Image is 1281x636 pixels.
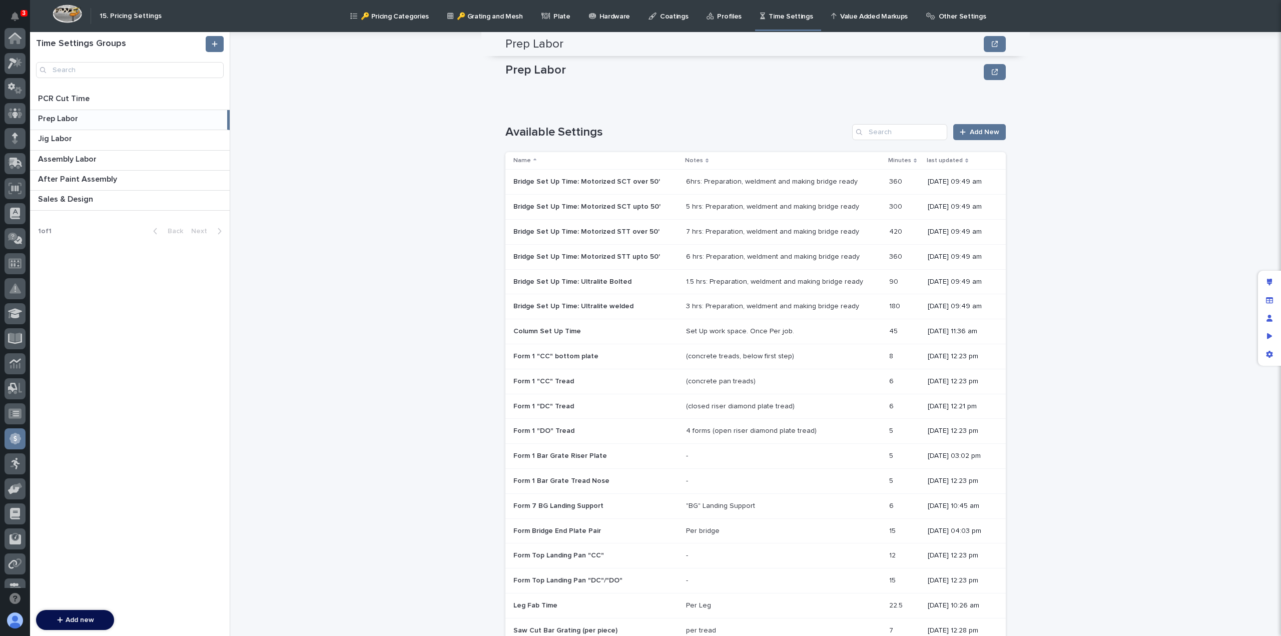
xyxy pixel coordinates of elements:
[889,574,898,585] p: 15
[100,12,162,21] h2: 15. Pricing Settings
[686,203,859,211] div: 5 hrs: Preparation, weldment and making bridge ready
[505,37,563,52] h2: Prep Labor
[1260,309,1278,327] div: Manage users
[928,527,990,535] p: [DATE] 04:03 pm
[30,191,230,211] a: Sales & DesignSales & Design
[513,525,603,535] p: Form Bridge End Plate Pair
[889,201,904,211] p: 300
[686,278,861,286] div: 1.5 hrs: Preparation, weldment and making bridge ready
[53,5,82,23] img: Workspace Logo
[686,601,711,610] div: Per Leg
[513,599,559,610] p: Leg Fab Time
[686,402,795,411] div: (closed riser diamond plate tread)
[38,193,95,204] p: Sales & Design
[30,110,230,130] a: Prep LaborPrep Labor
[686,626,716,635] div: per tread
[36,610,114,630] button: Add new
[505,319,1006,344] tr: Column Set Up TimeColumn Set Up Time Set Up work space. Once Per job. 4545 [DATE] 11:36 am
[30,130,230,150] a: Jig LaborJig Labor
[928,302,990,311] p: [DATE] 09:49 am
[38,112,80,124] p: Prep Labor
[928,427,990,435] p: [DATE] 12:23 pm
[30,219,60,244] p: 1 of 1
[36,62,224,78] div: Search
[513,549,606,560] p: Form Top Landing Pan "CC"
[513,350,600,361] p: Form 1 "CC" bottom plate
[928,327,990,336] p: [DATE] 11:36 am
[187,227,230,236] button: Next
[889,425,895,435] p: 5
[685,155,703,166] p: Notes
[513,624,619,635] p: Saw Cut Bar Grating (per piece)
[505,518,1006,543] tr: Form Bridge End Plate PairForm Bridge End Plate Pair Per bridge 1515 [DATE] 04:03 pm
[505,568,1006,593] tr: Form Top Landing Pan "DC"/"DO"Form Top Landing Pan "DC"/"DO" - 1515 [DATE] 12:23 pm
[686,576,688,585] div: -
[513,500,605,510] p: Form 7 BG Landing Support
[513,276,633,286] p: Bridge Set Up Time: Ultralite Bolted
[686,228,859,236] div: 7 hrs: Preparation, weldment and making bridge ready
[953,124,1006,140] a: Add New
[686,377,756,386] div: (concrete pan treads)
[1260,291,1278,309] div: Manage fields and data
[889,176,904,186] p: 360
[505,419,1006,444] tr: Form 1 "DO" TreadForm 1 "DO" Tread 4 forms (open riser diamond plate tread) 55 [DATE] 12:23 pm
[38,153,99,164] p: Assembly Labor
[513,425,576,435] p: Form 1 "DO" Tread
[928,551,990,560] p: [DATE] 12:23 pm
[686,302,859,311] div: 3 hrs: Preparation, weldment and making bridge ready
[686,427,817,435] div: 4 forms (open riser diamond plate tread)
[889,525,898,535] p: 15
[505,269,1006,294] tr: Bridge Set Up Time: Ultralite BoltedBridge Set Up Time: Ultralite Bolted 1.5 hrs: Preparation, we...
[505,543,1006,568] tr: Form Top Landing Pan "CC"Form Top Landing Pan "CC" - 1212 [DATE] 12:23 pm
[928,178,990,186] p: [DATE] 09:49 am
[513,226,662,236] p: Bridge Set Up Time: Motorized STT over 50'
[928,601,990,610] p: [DATE] 10:26 am
[5,610,26,631] button: users-avatar
[505,493,1006,518] tr: Form 7 BG Landing SupportForm 7 BG Landing Support "BG" Landing Support 66 [DATE] 10:45 am
[889,226,904,236] p: 420
[889,624,895,635] p: 7
[505,63,980,78] p: Prep Labor
[928,576,990,585] p: [DATE] 12:23 pm
[30,151,230,171] a: Assembly LaborAssembly Labor
[162,228,183,235] span: Back
[889,549,898,560] p: 12
[30,171,230,191] a: After Paint AssemblyAfter Paint Assembly
[513,176,662,186] p: Bridge Set Up Time: Motorized SCT over 50'
[928,203,990,211] p: [DATE] 09:49 am
[5,6,26,27] button: Notifications
[505,195,1006,220] tr: Bridge Set Up Time: Motorized SCT upto 50'Bridge Set Up Time: Motorized SCT upto 50' 5 hrs: Prepa...
[889,450,895,460] p: 5
[513,450,609,460] p: Form 1 Bar Grate Riser Plate
[1260,345,1278,363] div: App settings
[505,170,1006,195] tr: Bridge Set Up Time: Motorized SCT over 50'Bridge Set Up Time: Motorized SCT over 50' 6hrs: Prepar...
[686,253,860,261] div: 6 hrs: Preparation, weldment and making bridge ready
[145,227,187,236] button: Back
[505,244,1006,269] tr: Bridge Set Up Time: Motorized STT upto 50'Bridge Set Up Time: Motorized STT upto 50' 6 hrs: Prepa...
[686,452,688,460] div: -
[889,475,895,485] p: 5
[928,502,990,510] p: [DATE] 10:45 am
[505,344,1006,369] tr: Form 1 "CC" bottom plateForm 1 "CC" bottom plate (concrete treads, below first step) 88 [DATE] 12...
[513,325,583,336] p: Column Set Up Time
[928,253,990,261] p: [DATE] 09:49 am
[686,527,720,535] div: Per bridge
[928,352,990,361] p: [DATE] 12:23 pm
[927,155,963,166] p: last updated
[505,468,1006,493] tr: Form 1 Bar Grate Tread NoseForm 1 Bar Grate Tread Nose - 55 [DATE] 12:23 pm
[928,626,990,635] p: [DATE] 12:28 pm
[38,173,119,184] p: After Paint Assembly
[686,477,688,485] div: -
[513,201,663,211] p: Bridge Set Up Time: Motorized SCT upto 50'
[505,593,1006,618] tr: Leg Fab TimeLeg Fab Time Per Leg 22.522.5 [DATE] 10:26 am
[22,10,26,17] p: 3
[513,375,576,386] p: Form 1 "CC" Tread
[505,394,1006,419] tr: Form 1 "DC" TreadForm 1 "DC" Tread (closed riser diamond plate tread) 66 [DATE] 12:21 pm
[686,551,688,560] div: -
[513,400,576,411] p: Form 1 "DC" Tread
[889,251,904,261] p: 360
[505,369,1006,394] tr: Form 1 "CC" TreadForm 1 "CC" Tread (concrete pan treads) 66 [DATE] 12:23 pm
[13,12,26,28] div: Notifications3
[928,377,990,386] p: [DATE] 12:23 pm
[38,92,92,104] p: PCR Cut Time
